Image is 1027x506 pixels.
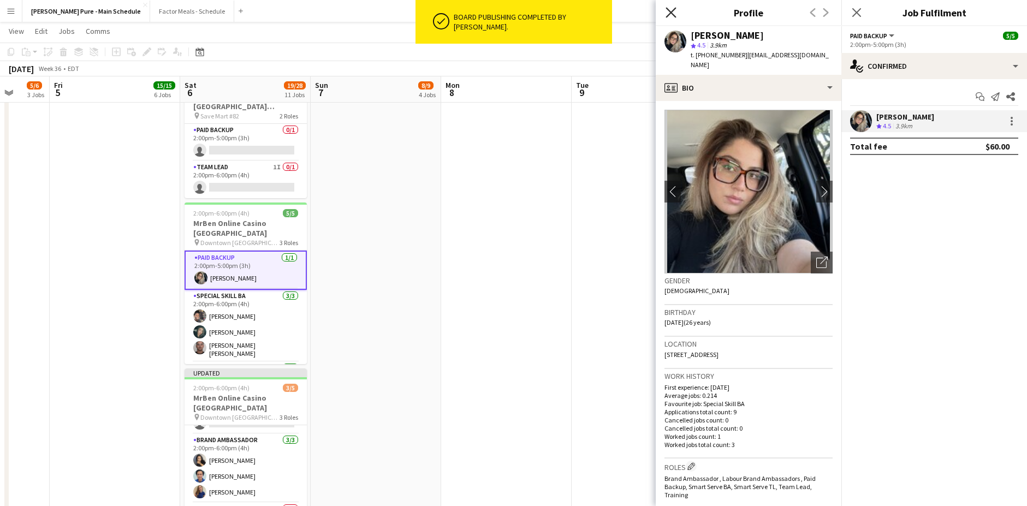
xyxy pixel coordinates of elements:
app-card-role: Special Skill TL1/1 [185,362,307,399]
a: View [4,24,28,38]
span: 7 [313,86,328,99]
button: Paid Backup [850,32,896,40]
div: 3.9km [893,122,915,131]
app-job-card: 2:00pm-6:00pm (4h)0/2Flashfood APP [GEOGRAPHIC_DATA] [PERSON_NAME], [GEOGRAPHIC_DATA] Save Mart #... [185,76,307,198]
button: [PERSON_NAME] Pure - Main Schedule [22,1,150,22]
span: 4.5 [697,41,705,49]
div: Total fee [850,141,887,152]
span: Fri [54,80,63,90]
p: Worked jobs total count: 3 [664,440,833,449]
span: Sat [185,80,197,90]
app-card-role: Brand Ambassador3/32:00pm-6:00pm (4h)[PERSON_NAME][PERSON_NAME][PERSON_NAME] [185,434,307,503]
a: Edit [31,24,52,38]
div: 6 Jobs [154,91,175,99]
span: 3 Roles [280,413,298,421]
span: Sun [315,80,328,90]
p: Worked jobs count: 1 [664,432,833,440]
p: Cancelled jobs total count: 0 [664,424,833,432]
div: Open photos pop-in [811,252,833,273]
span: 3.9km [708,41,729,49]
h3: Location [664,339,833,349]
div: $60.00 [986,141,1010,152]
span: 2:00pm-6:00pm (4h) [193,384,250,392]
span: Tue [576,80,589,90]
div: 2:00pm-5:00pm (3h) [850,40,1018,49]
h3: MrBen Online Casino [GEOGRAPHIC_DATA] [185,393,307,413]
div: 4 Jobs [419,91,436,99]
span: 4.5 [883,122,891,130]
span: 8 [444,86,460,99]
span: [DATE] (26 years) [664,318,711,326]
span: 9 [574,86,589,99]
span: Comms [86,26,110,36]
app-card-role: Paid Backup1/12:00pm-5:00pm (3h)[PERSON_NAME] [185,251,307,290]
span: Week 36 [36,64,63,73]
app-job-card: 2:00pm-6:00pm (4h)5/5MrBen Online Casino [GEOGRAPHIC_DATA] Downtown [GEOGRAPHIC_DATA]3 RolesPaid ... [185,203,307,364]
span: 3 Roles [280,239,298,247]
app-card-role: Paid Backup0/12:00pm-5:00pm (3h) [185,124,307,161]
span: Edit [35,26,48,36]
p: Cancelled jobs count: 0 [664,416,833,424]
span: Brand Ambassador , Labour Brand Ambassadors , Paid Backup, Smart Serve BA, Smart Serve TL, Team L... [664,474,816,499]
p: Applications total count: 9 [664,408,833,416]
h3: Job Fulfilment [841,5,1027,20]
span: [STREET_ADDRESS] [664,350,719,359]
span: 19/28 [284,81,306,90]
span: 6 [183,86,197,99]
p: Average jobs: 0.214 [664,391,833,400]
span: Downtown [GEOGRAPHIC_DATA] [200,413,280,421]
span: View [9,26,24,36]
h3: MrBen Online Casino [GEOGRAPHIC_DATA] [185,218,307,238]
span: Downtown [GEOGRAPHIC_DATA] [200,239,280,247]
span: 2 Roles [280,112,298,120]
div: 11 Jobs [284,91,305,99]
div: EDT [68,64,79,73]
span: 5/5 [283,209,298,217]
div: [DATE] [9,63,34,74]
span: 5 [52,86,63,99]
span: 5/6 [27,81,42,90]
span: 15/15 [153,81,175,90]
div: Updated [185,368,307,377]
span: 2:00pm-6:00pm (4h) [193,209,250,217]
span: | [EMAIL_ADDRESS][DOMAIN_NAME] [691,51,829,69]
h3: Work history [664,371,833,381]
img: Crew avatar or photo [664,110,833,273]
div: Board publishing completed by [PERSON_NAME]. [454,12,608,32]
h3: Profile [656,5,841,20]
span: 5/5 [1003,32,1018,40]
app-card-role: Team Lead1I0/12:00pm-6:00pm (4h) [185,161,307,198]
a: Comms [81,24,115,38]
span: [DEMOGRAPHIC_DATA] [664,287,729,295]
span: Jobs [58,26,75,36]
app-card-role: Special Skill BA3/32:00pm-6:00pm (4h)[PERSON_NAME][PERSON_NAME][PERSON_NAME] [PERSON_NAME] [185,290,307,362]
div: [PERSON_NAME] [876,112,934,122]
span: Paid Backup [850,32,887,40]
h3: Roles [664,461,833,472]
span: Mon [446,80,460,90]
h3: Birthday [664,307,833,317]
span: 3/5 [283,384,298,392]
p: First experience: [DATE] [664,383,833,391]
div: 3 Jobs [27,91,44,99]
div: Bio [656,75,841,101]
a: Jobs [54,24,79,38]
span: Save Mart #82 [200,112,239,120]
span: t. [PHONE_NUMBER] [691,51,747,59]
div: Confirmed [841,53,1027,79]
button: Factor Meals - Schedule [150,1,234,22]
h3: Gender [664,276,833,285]
p: Favourite job: Special Skill BA [664,400,833,408]
div: [PERSON_NAME] [691,31,764,40]
span: 8/9 [418,81,434,90]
